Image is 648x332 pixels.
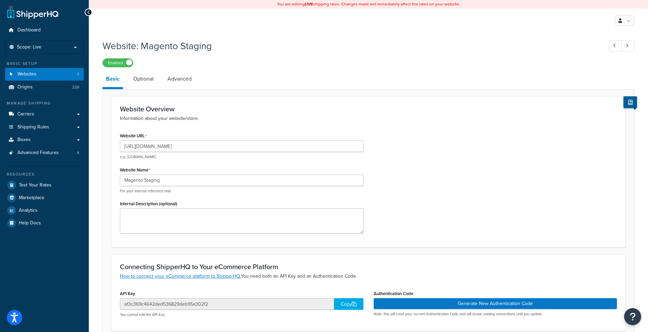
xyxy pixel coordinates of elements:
a: Carriers [5,108,84,121]
a: Previous Record [609,40,622,52]
label: Website URL [120,133,147,139]
a: Websites3 [5,68,84,81]
button: Generate New Authentication Code [374,298,617,309]
button: Open Resource Center [624,308,641,325]
div: Copy [334,298,363,310]
a: Advanced [164,71,195,87]
span: Carriers [17,111,34,117]
a: Shipping Rules [5,121,84,134]
span: Scope: Live [17,44,41,50]
a: Optional [130,71,157,87]
p: You cannot edit the API Key [120,312,363,317]
h3: Connecting ShipperHQ to Your eCommerce Platform [120,263,617,271]
a: How to connect your eCommerce platform to ShipperHQ. [120,273,241,280]
li: Origins [5,81,84,94]
span: Websites [17,71,37,77]
p: For your internal reference only [120,189,363,194]
span: Dashboard [17,27,41,33]
a: Origins228 [5,81,84,94]
a: Advanced Features4 [5,147,84,159]
span: Help Docs [19,220,41,226]
span: Shipping Rules [17,124,49,130]
a: Help Docs [5,217,84,229]
h3: Website Overview [120,105,617,113]
div: Manage Shipping [5,100,84,106]
b: LIVE [305,1,313,7]
div: Resources [5,171,84,177]
label: Authentication Code [374,291,413,296]
p: Note: this will reset your current Authentication Code and will break existing connections until ... [374,312,617,317]
div: Basic Setup [5,61,84,67]
a: Boxes [5,134,84,146]
li: Advanced Features [5,147,84,159]
span: Test Your Rates [19,182,52,188]
span: Boxes [17,137,31,143]
span: Analytics [19,208,38,213]
h1: Website: Magento Staging [102,39,596,53]
a: Dashboard [5,24,84,37]
a: Next Record [621,40,635,52]
a: Test Your Rates [5,179,84,191]
p: You need both an API Key and an Authentication Code. [120,273,617,280]
span: 4 [77,150,79,156]
label: Enabled [103,59,133,67]
p: e.g. [DOMAIN_NAME] [120,154,363,160]
span: Marketplace [19,195,44,201]
a: Analytics [5,204,84,217]
span: Advanced Features [17,150,59,156]
a: Marketplace [5,192,84,204]
label: Internal Description (optional) [120,201,177,206]
a: Basic [102,71,123,89]
span: Origins [17,84,33,90]
button: Show Help Docs [623,96,637,108]
label: Website Name [120,167,150,173]
span: 3 [77,71,79,77]
p: Information about your website/store. [120,115,617,122]
label: API Key [120,291,135,296]
li: Websites [5,68,84,81]
span: 228 [72,84,79,90]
